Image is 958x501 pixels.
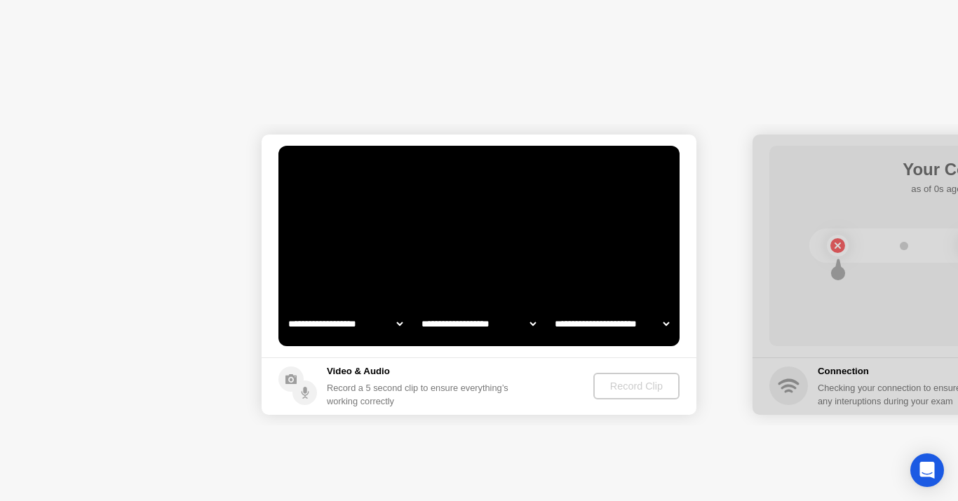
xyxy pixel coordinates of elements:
div: Record Clip [599,380,674,392]
div: Open Intercom Messenger [910,453,944,487]
select: Available cameras [285,310,405,338]
select: Available microphones [552,310,672,338]
div: Record a 5 second clip to ensure everything’s working correctly [327,381,514,408]
button: Record Clip [593,373,680,399]
h5: Video & Audio [327,364,514,378]
select: Available speakers [419,310,539,338]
